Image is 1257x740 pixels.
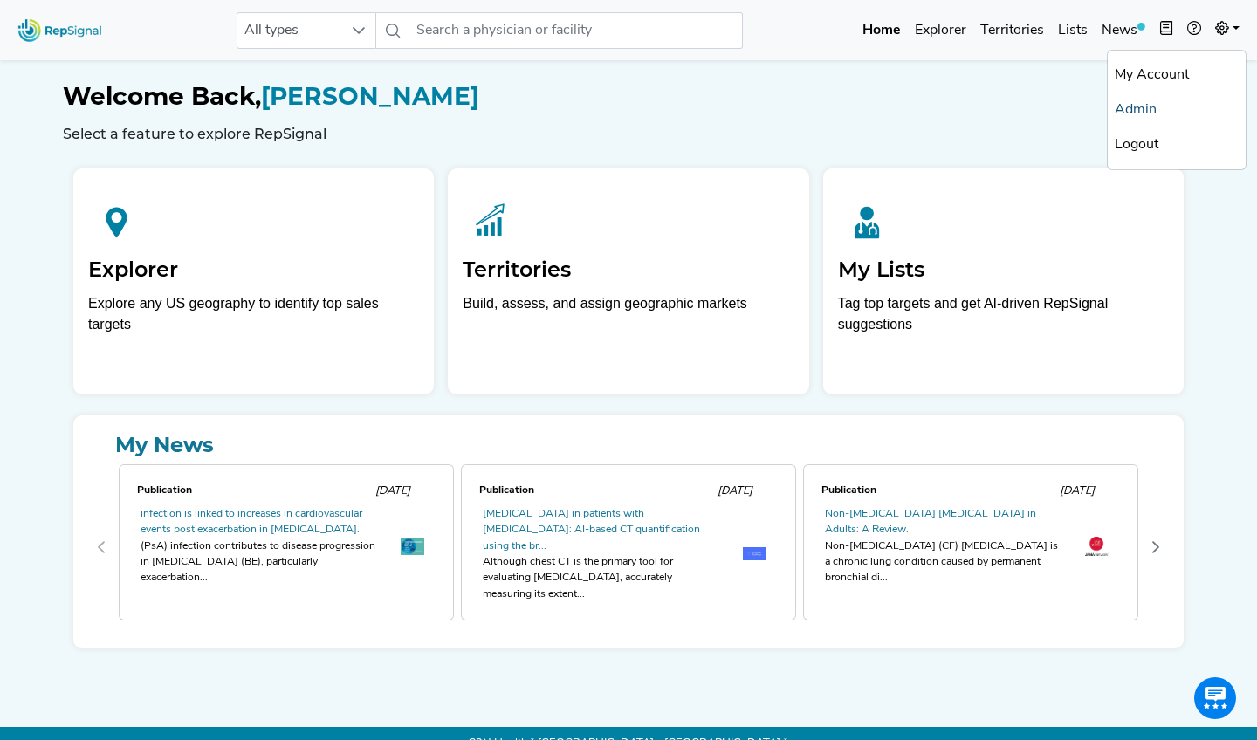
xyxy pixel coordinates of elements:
[1152,13,1180,48] button: Intel Book
[1108,92,1246,127] a: Admin
[973,13,1051,48] a: Territories
[115,461,457,634] div: 0
[63,126,1194,142] h6: Select a feature to explore RepSignal
[1085,537,1109,555] img: th
[141,509,362,535] a: infection is linked to increases in cardiovascular events post exacerbation in [MEDICAL_DATA].
[1051,13,1095,48] a: Lists
[800,461,1142,634] div: 2
[73,168,434,394] a: ExplorerExplore any US geography to identify top sales targets
[87,429,1170,461] a: My News
[237,13,342,48] span: All types
[63,82,1194,112] h1: [PERSON_NAME]
[448,168,808,394] a: TerritoriesBuild, assess, and assign geographic markets
[137,485,192,496] span: Publication
[825,509,1036,535] a: Non-[MEDICAL_DATA] [MEDICAL_DATA] in Adults: A Review.
[1108,58,1246,92] a: My Account
[375,485,410,497] span: [DATE]
[141,538,380,586] div: (PsA) infection contributes to disease progression in [MEDICAL_DATA] (BE), particularly exacerbat...
[63,81,261,111] span: Welcome Back,
[825,538,1064,586] div: Non-[MEDICAL_DATA] (CF) [MEDICAL_DATA] is a chronic lung condition caused by permanent bronchial ...
[401,538,424,554] img: th
[483,554,722,602] div: Although chest CT is the primary tool for evaluating [MEDICAL_DATA], accurately measuring its ext...
[479,485,534,496] span: Publication
[823,168,1184,394] a: My ListsTag top targets and get AI-driven RepSignal suggestions
[821,485,876,496] span: Publication
[463,257,793,283] h2: Territories
[838,293,1169,345] p: Tag top targets and get AI-driven RepSignal suggestions
[718,485,752,497] span: [DATE]
[88,293,419,335] div: Explore any US geography to identify top sales targets
[838,257,1169,283] h2: My Lists
[1108,127,1246,162] a: Logout
[409,12,743,49] input: Search a physician or facility
[1060,485,1095,497] span: [DATE]
[1095,13,1152,48] a: News
[88,257,419,283] h2: Explorer
[463,293,793,345] p: Build, assess, and assign geographic markets
[855,13,908,48] a: Home
[743,547,766,560] img: th
[457,461,800,634] div: 1
[908,13,973,48] a: Explorer
[1142,533,1170,561] button: Next Page
[483,509,700,552] a: [MEDICAL_DATA] in patients with [MEDICAL_DATA]: AI-based CT quantification using the br...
